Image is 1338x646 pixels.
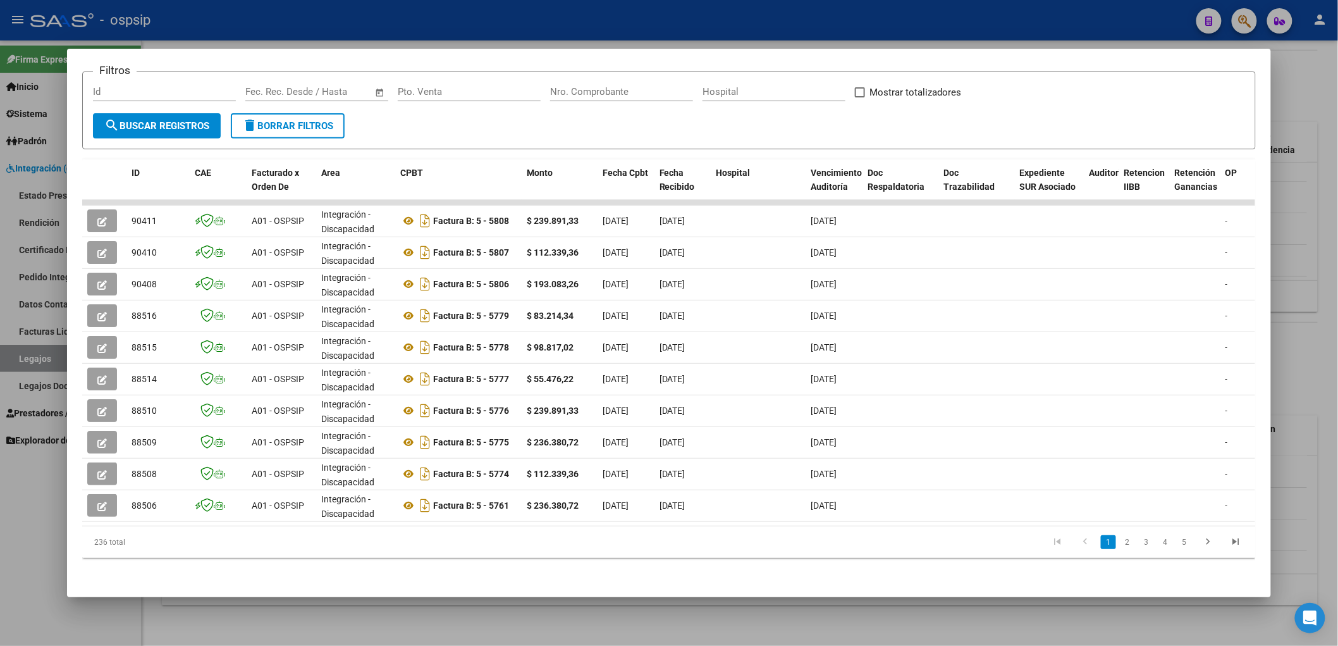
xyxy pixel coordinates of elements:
[321,336,374,361] span: Integración - Discapacidad
[527,216,579,226] strong: $ 239.891,33
[811,247,837,258] span: [DATE]
[321,399,374,424] span: Integración - Discapacidad
[660,279,685,289] span: [DATE]
[527,311,574,321] strong: $ 83.214,34
[132,247,157,258] span: 90410
[321,463,374,487] span: Integración - Discapacidad
[1139,535,1154,549] a: 3
[1158,535,1173,549] a: 4
[811,311,837,321] span: [DATE]
[527,406,579,416] strong: $ 239.891,33
[417,369,433,389] i: Descargar documento
[433,406,509,416] strong: Factura B: 5 - 5776
[1220,159,1271,215] datatable-header-cell: OP
[527,469,579,479] strong: $ 112.339,36
[660,216,685,226] span: [DATE]
[321,368,374,392] span: Integración - Discapacidad
[527,374,574,384] strong: $ 55.476,22
[247,159,316,215] datatable-header-cell: Facturado x Orden De
[433,469,509,479] strong: Factura B: 5 - 5774
[252,469,304,479] span: A01 - OSPSIP
[417,401,433,421] i: Descargar documento
[252,311,304,321] span: A01 - OSPSIP
[433,279,509,289] strong: Factura B: 5 - 5806
[1124,168,1165,192] span: Retencion IIBB
[321,273,374,297] span: Integración - Discapacidad
[1156,531,1175,553] li: page 4
[82,526,315,558] div: 236 total
[527,168,553,178] span: Monto
[252,247,304,258] span: A01 - OSPSIP
[1224,535,1248,549] a: go to last page
[811,406,837,416] span: [DATE]
[1015,159,1084,215] datatable-header-cell: Expediente SUR Asociado
[252,342,304,352] span: A01 - OSPSIP
[321,304,374,329] span: Integración - Discapacidad
[863,159,939,215] datatable-header-cell: Doc Respaldatoria
[252,406,304,416] span: A01 - OSPSIP
[321,168,340,178] span: Area
[417,274,433,294] i: Descargar documento
[132,500,157,511] span: 88506
[104,118,120,133] mat-icon: search
[527,342,574,352] strong: $ 98.817,02
[1170,159,1220,215] datatable-header-cell: Retención Ganancias
[252,437,304,447] span: A01 - OSPSIP
[660,374,685,384] span: [DATE]
[811,168,862,192] span: Vencimiento Auditoría
[433,437,509,447] strong: Factura B: 5 - 5775
[132,406,157,416] span: 88510
[1225,406,1228,416] span: -
[660,500,685,511] span: [DATE]
[190,159,247,215] datatable-header-cell: CAE
[1225,469,1228,479] span: -
[870,85,962,100] span: Mostrar totalizadores
[660,342,685,352] span: [DATE]
[132,374,157,384] span: 88514
[93,113,221,139] button: Buscar Registros
[527,279,579,289] strong: $ 193.083,26
[1119,159,1170,215] datatable-header-cell: Retencion IIBB
[417,306,433,326] i: Descargar documento
[1101,535,1116,549] a: 1
[93,62,137,78] h3: Filtros
[660,247,685,258] span: [DATE]
[811,469,837,479] span: [DATE]
[242,118,257,133] mat-icon: delete
[660,469,685,479] span: [DATE]
[603,342,629,352] span: [DATE]
[308,86,369,97] input: Fecha fin
[1137,531,1156,553] li: page 3
[132,216,157,226] span: 90411
[252,500,304,511] span: A01 - OSPSIP
[811,437,837,447] span: [DATE]
[132,168,140,178] span: ID
[1225,168,1237,178] span: OP
[1225,342,1228,352] span: -
[603,374,629,384] span: [DATE]
[400,168,423,178] span: CPBT
[132,311,157,321] span: 88516
[711,159,806,215] datatable-header-cell: Hospital
[1225,437,1228,447] span: -
[527,437,579,447] strong: $ 236.380,72
[195,168,211,178] span: CAE
[811,500,837,511] span: [DATE]
[660,406,685,416] span: [DATE]
[433,216,509,226] strong: Factura B: 5 - 5808
[252,216,304,226] span: A01 - OSPSIP
[806,159,863,215] datatable-header-cell: Vencimiento Auditoría
[126,159,190,215] datatable-header-cell: ID
[603,216,629,226] span: [DATE]
[321,209,374,234] span: Integración - Discapacidad
[417,242,433,263] i: Descargar documento
[252,374,304,384] span: A01 - OSPSIP
[811,279,837,289] span: [DATE]
[603,469,629,479] span: [DATE]
[1225,311,1228,321] span: -
[433,247,509,258] strong: Factura B: 5 - 5807
[245,86,297,97] input: Fecha inicio
[660,168,695,192] span: Fecha Recibido
[417,495,433,516] i: Descargar documento
[1225,247,1228,258] span: -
